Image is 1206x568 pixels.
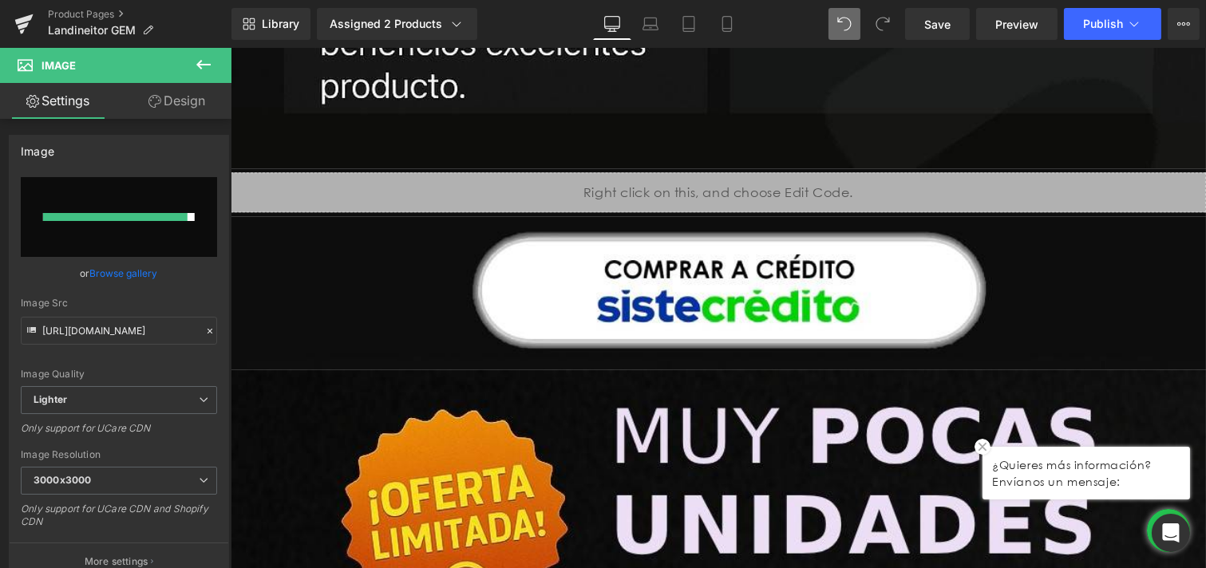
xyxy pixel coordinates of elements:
[21,449,217,460] div: Image Resolution
[330,16,465,32] div: Assigned 2 Products
[90,259,158,287] a: Browse gallery
[21,369,217,380] div: Image Quality
[976,8,1058,40] a: Preview
[867,8,899,40] button: Redo
[21,422,217,445] div: Only support for UCare CDN
[34,474,91,486] b: 3000x3000
[42,59,76,72] span: Image
[21,503,217,538] div: Only support for UCare CDN and Shopify CDN
[262,17,299,31] span: Library
[231,8,310,40] a: New Library
[21,136,54,158] div: Image
[995,16,1038,33] span: Preview
[761,408,950,442] p: ¿Quieres más información? Envíanos un mensaje:
[119,83,235,119] a: Design
[48,8,231,21] a: Product Pages
[48,24,136,37] span: Landineitor GEM
[593,8,631,40] a: Desktop
[828,8,860,40] button: Undo
[21,265,217,282] div: or
[21,317,217,345] input: Link
[1064,8,1161,40] button: Publish
[708,8,746,40] a: Mobile
[1168,8,1200,40] button: More
[670,8,708,40] a: Tablet
[21,298,217,309] div: Image Src
[1083,18,1123,30] span: Publish
[924,16,951,33] span: Save
[34,393,67,405] b: Lighter
[631,8,670,40] a: Laptop
[1152,514,1190,552] div: Open Intercom Messenger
